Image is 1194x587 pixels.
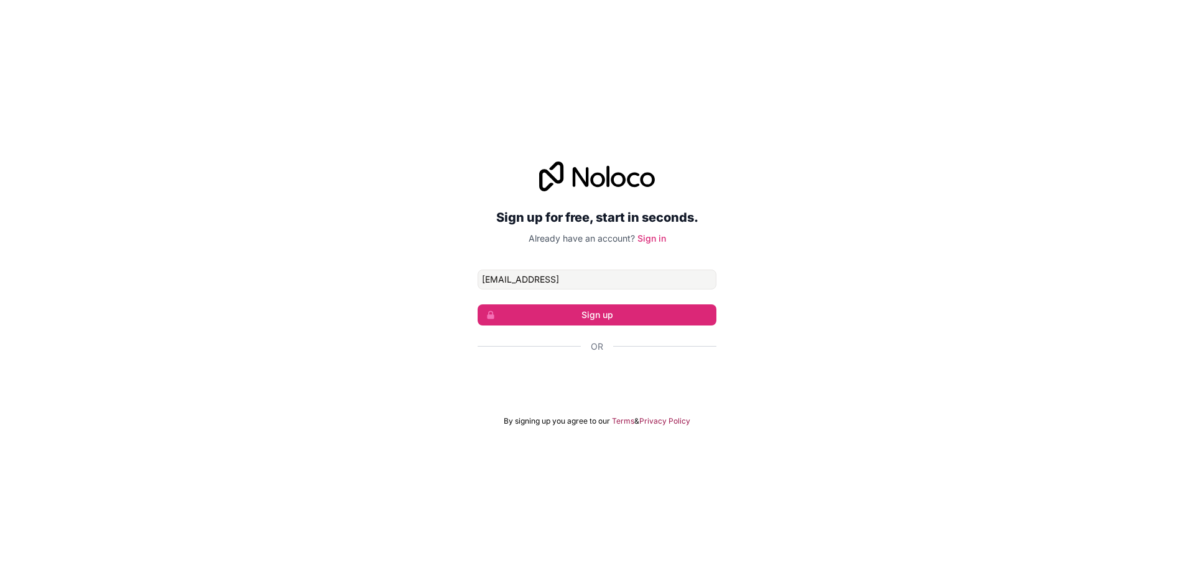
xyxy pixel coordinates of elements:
iframe: Кнопка "Войти с аккаунтом Google" [471,366,723,394]
span: Or [591,340,603,353]
span: & [634,416,639,426]
span: Already have an account? [529,233,635,243]
button: Sign up [478,304,716,325]
a: Sign in [637,233,666,243]
a: Privacy Policy [639,416,690,426]
h2: Sign up for free, start in seconds. [478,206,716,229]
span: By signing up you agree to our [504,416,610,426]
a: Terms [612,416,634,426]
input: Email address [478,270,716,289]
